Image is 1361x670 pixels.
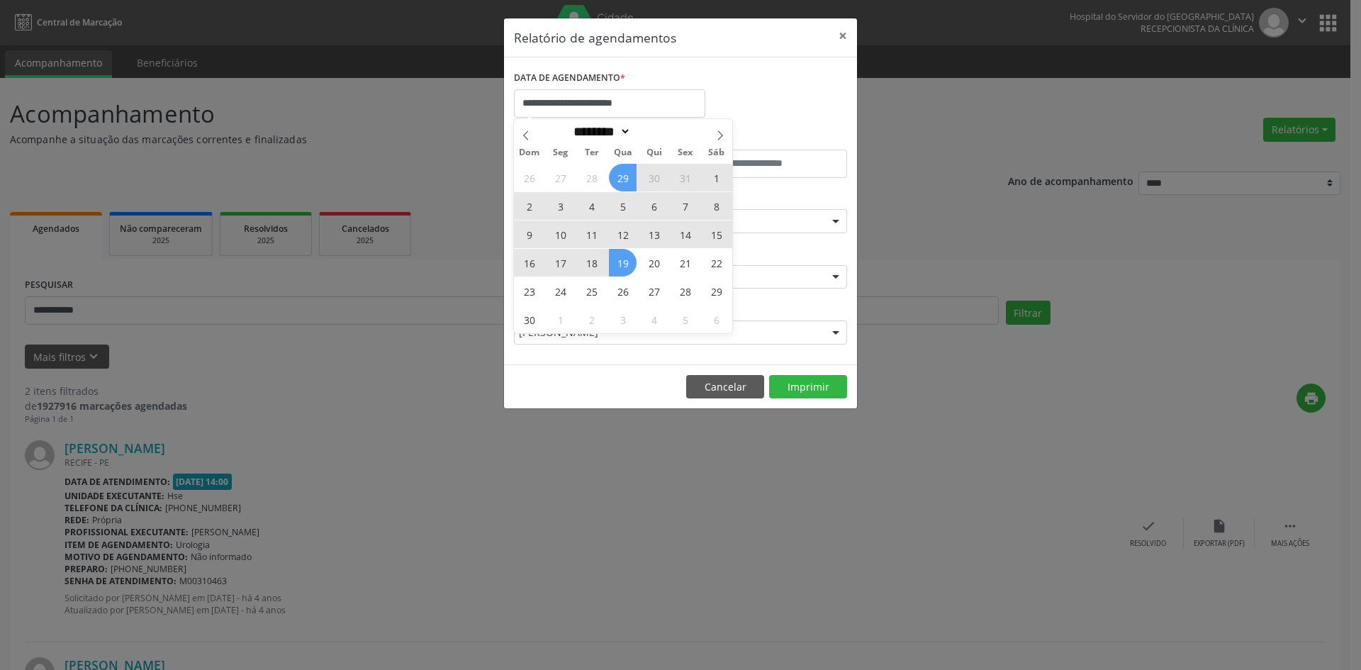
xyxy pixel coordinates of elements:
[547,277,574,305] span: Novembro 24, 2025
[609,192,637,220] span: Novembro 5, 2025
[578,306,605,333] span: Dezembro 2, 2025
[514,67,625,89] label: DATA DE AGENDAMENTO
[515,249,543,277] span: Novembro 16, 2025
[640,249,668,277] span: Novembro 20, 2025
[684,128,847,150] label: ATÉ
[702,164,730,191] span: Novembro 1, 2025
[702,249,730,277] span: Novembro 22, 2025
[640,164,668,191] span: Outubro 30, 2025
[578,277,605,305] span: Novembro 25, 2025
[702,306,730,333] span: Dezembro 6, 2025
[701,148,732,157] span: Sáb
[702,192,730,220] span: Novembro 8, 2025
[578,249,605,277] span: Novembro 18, 2025
[671,249,699,277] span: Novembro 21, 2025
[515,277,543,305] span: Novembro 23, 2025
[671,306,699,333] span: Dezembro 5, 2025
[547,249,574,277] span: Novembro 17, 2025
[671,164,699,191] span: Outubro 31, 2025
[578,164,605,191] span: Outubro 28, 2025
[545,148,576,157] span: Seg
[515,220,543,248] span: Novembro 9, 2025
[515,306,543,333] span: Novembro 30, 2025
[671,277,699,305] span: Novembro 28, 2025
[569,124,631,139] select: Month
[578,220,605,248] span: Novembro 11, 2025
[670,148,701,157] span: Sex
[640,277,668,305] span: Novembro 27, 2025
[609,164,637,191] span: Outubro 29, 2025
[702,220,730,248] span: Novembro 15, 2025
[702,277,730,305] span: Novembro 29, 2025
[576,148,607,157] span: Ter
[829,18,857,53] button: Close
[515,192,543,220] span: Novembro 2, 2025
[547,164,574,191] span: Outubro 27, 2025
[547,306,574,333] span: Dezembro 1, 2025
[639,148,670,157] span: Qui
[609,220,637,248] span: Novembro 12, 2025
[514,28,676,47] h5: Relatório de agendamentos
[671,192,699,220] span: Novembro 7, 2025
[515,164,543,191] span: Outubro 26, 2025
[547,192,574,220] span: Novembro 3, 2025
[671,220,699,248] span: Novembro 14, 2025
[686,375,764,399] button: Cancelar
[631,124,678,139] input: Year
[640,192,668,220] span: Novembro 6, 2025
[607,148,639,157] span: Qua
[609,306,637,333] span: Dezembro 3, 2025
[547,220,574,248] span: Novembro 10, 2025
[640,220,668,248] span: Novembro 13, 2025
[514,148,545,157] span: Dom
[640,306,668,333] span: Dezembro 4, 2025
[609,277,637,305] span: Novembro 26, 2025
[578,192,605,220] span: Novembro 4, 2025
[769,375,847,399] button: Imprimir
[609,249,637,277] span: Novembro 19, 2025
